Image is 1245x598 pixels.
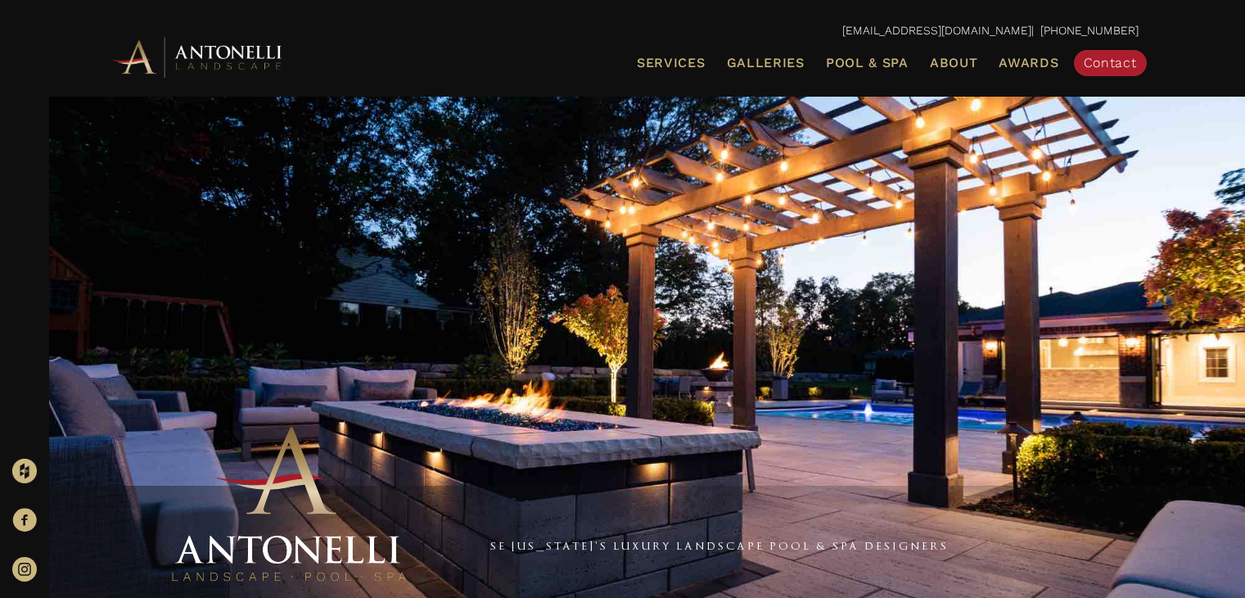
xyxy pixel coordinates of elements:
span: Services [637,57,706,70]
img: Houzz [12,459,37,483]
a: About [923,52,985,74]
a: SE [US_STATE]'s Luxury Landscape Pool & Spa Designers [490,539,949,552]
img: Antonelli Horizontal Logo [107,34,287,79]
span: Contact [1084,55,1137,70]
img: Antonelli Stacked Logo [166,420,412,590]
p: | [PHONE_NUMBER] [107,20,1139,42]
span: Pool & Spa [826,55,909,70]
span: Galleries [727,55,805,70]
span: Awards [999,55,1058,70]
a: Contact [1074,50,1147,76]
a: Pool & Spa [819,52,915,74]
a: [EMAIL_ADDRESS][DOMAIN_NAME] [842,24,1031,37]
span: About [930,57,978,70]
a: Services [630,52,712,74]
a: Awards [992,52,1065,74]
a: Galleries [720,52,811,74]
